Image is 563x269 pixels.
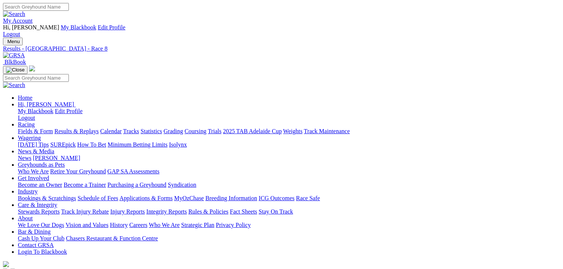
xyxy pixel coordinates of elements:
a: Who We Are [18,168,49,174]
a: Rules & Policies [188,208,228,215]
a: Cash Up Your Club [18,235,64,241]
a: Bookings & Scratchings [18,195,76,201]
img: Close [6,67,25,73]
a: Get Involved [18,175,49,181]
a: Privacy Policy [216,222,251,228]
a: Become an Owner [18,182,62,188]
a: News [18,155,31,161]
a: Careers [129,222,147,228]
a: Minimum Betting Limits [108,141,167,148]
a: How To Bet [77,141,106,148]
a: Wagering [18,135,41,141]
a: Logout [3,31,20,37]
a: Login To Blackbook [18,249,67,255]
a: Become a Trainer [64,182,106,188]
a: Isolynx [169,141,187,148]
a: Breeding Information [205,195,257,201]
a: Race Safe [296,195,320,201]
a: Track Maintenance [304,128,350,134]
button: Toggle navigation [3,66,28,74]
a: News & Media [18,148,54,154]
a: Grading [164,128,183,134]
a: Contact GRSA [18,242,54,248]
a: Results & Replays [54,128,99,134]
div: Industry [18,195,560,202]
a: Retire Your Greyhound [50,168,106,174]
a: Bar & Dining [18,228,51,235]
a: Purchasing a Greyhound [108,182,166,188]
span: Hi, [PERSON_NAME] [3,24,59,31]
a: Syndication [168,182,196,188]
a: Edit Profile [98,24,125,31]
a: Edit Profile [55,108,83,114]
a: Results - [GEOGRAPHIC_DATA] - Race 8 [3,45,560,52]
img: logo-grsa-white.png [29,65,35,71]
img: logo-grsa-white.png [3,261,9,267]
a: Injury Reports [110,208,145,215]
div: Wagering [18,141,560,148]
a: Industry [18,188,38,195]
div: Care & Integrity [18,208,560,215]
a: Care & Integrity [18,202,57,208]
a: ICG Outcomes [259,195,294,201]
a: Racing [18,121,35,128]
a: History [110,222,128,228]
span: Menu [7,39,20,44]
img: GRSA [3,52,25,59]
span: BlkBook [4,59,26,65]
a: Applications & Forms [119,195,173,201]
div: Greyhounds as Pets [18,168,560,175]
a: My Account [3,17,33,24]
a: Fields & Form [18,128,53,134]
a: BlkBook [3,59,26,65]
a: MyOzChase [174,195,204,201]
a: Statistics [141,128,162,134]
a: 2025 TAB Adelaide Cup [223,128,282,134]
div: My Account [3,24,560,38]
a: Stay On Track [259,208,293,215]
a: Chasers Restaurant & Function Centre [66,235,158,241]
a: My Blackbook [18,108,54,114]
a: Fact Sheets [230,208,257,215]
a: Logout [18,115,35,121]
a: Trials [208,128,221,134]
a: We Love Our Dogs [18,222,64,228]
a: Calendar [100,128,122,134]
div: About [18,222,560,228]
a: Integrity Reports [146,208,187,215]
a: About [18,215,33,221]
a: Hi, [PERSON_NAME] [18,101,76,108]
a: [PERSON_NAME] [33,155,80,161]
div: Racing [18,128,560,135]
button: Toggle navigation [3,38,23,45]
a: Greyhounds as Pets [18,161,65,168]
div: Hi, [PERSON_NAME] [18,108,560,121]
img: Search [3,82,25,89]
a: Tracks [123,128,139,134]
a: Stewards Reports [18,208,60,215]
div: Bar & Dining [18,235,560,242]
a: Track Injury Rebate [61,208,109,215]
a: Vision and Values [65,222,108,228]
a: Who We Are [149,222,180,228]
span: Hi, [PERSON_NAME] [18,101,74,108]
a: Weights [283,128,303,134]
div: News & Media [18,155,560,161]
a: GAP SA Assessments [108,168,160,174]
div: Get Involved [18,182,560,188]
a: Strategic Plan [181,222,214,228]
a: SUREpick [50,141,76,148]
a: Schedule of Fees [77,195,118,201]
input: Search [3,3,69,11]
a: My Blackbook [61,24,96,31]
input: Search [3,74,69,82]
img: Search [3,11,25,17]
a: Coursing [185,128,207,134]
a: [DATE] Tips [18,141,49,148]
a: Home [18,95,32,101]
